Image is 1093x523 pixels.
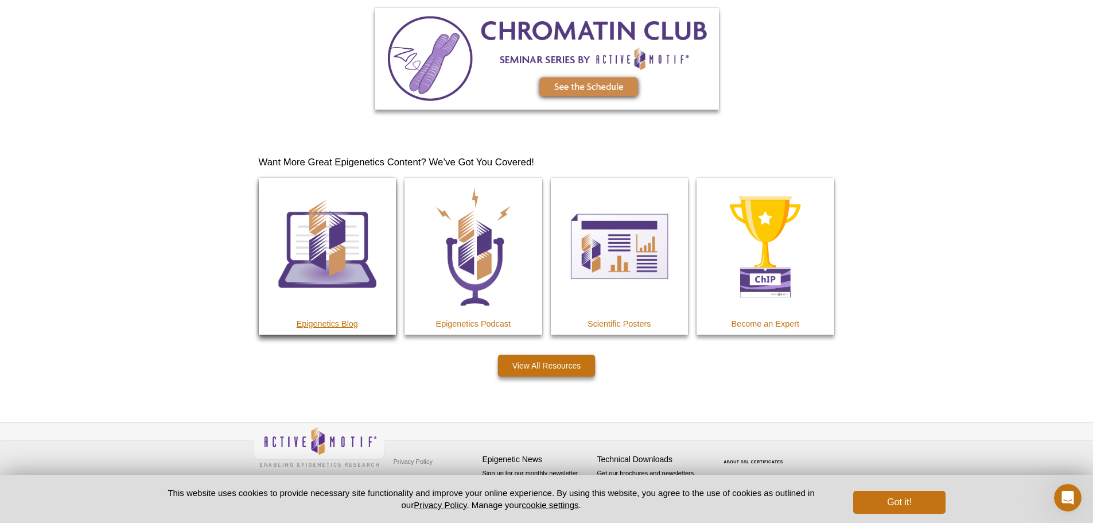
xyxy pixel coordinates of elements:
img: Active Motif, [253,423,385,470]
a: Privacy Policy [414,500,466,510]
img: Epigenetics Blog [259,178,396,316]
p: Get our brochures and newsletters, or request them by mail. [597,468,706,498]
h4: Scientific Posters [551,319,689,329]
button: Got it! [853,491,945,514]
p: This website uses cookies to provide necessary site functionality and improve your online experie... [148,487,835,511]
h4: Epigenetics Blog [259,319,396,329]
a: Epigenetics Podcast [404,178,542,335]
a: View All Resources [498,355,596,377]
img: Becomes a ChIP Assay Expert [697,178,834,316]
table: Click to Verify - This site chose Symantec SSL for secure e-commerce and confidential communicati... [712,443,798,468]
h4: Epigenetic News [483,455,592,464]
h4: Epigenetics Podcast [404,319,542,329]
h3: Want More Great Epigenetics Content? We’ve Got You Covered! [259,156,835,169]
iframe: Intercom live chat [1054,484,1082,512]
a: ABOUT SSL CERTIFICATES [724,460,783,464]
a: Scientific Posters [551,178,689,335]
img: Chromatin Club Events [375,8,719,110]
a: Terms & Conditions [391,470,451,487]
img: Scientific Posters [551,178,689,316]
h4: Technical Downloads [597,455,706,464]
button: cookie settings [522,500,578,510]
a: Epigenetics Blog [259,178,396,335]
img: Epigenetics Podcast [404,178,542,316]
h4: Become an Expert [697,319,834,329]
p: Sign up for our monthly newsletter highlighting recent publications in the field of epigenetics. [483,468,592,507]
a: Become an Expert [697,178,834,335]
a: Privacy Policy [391,453,435,470]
